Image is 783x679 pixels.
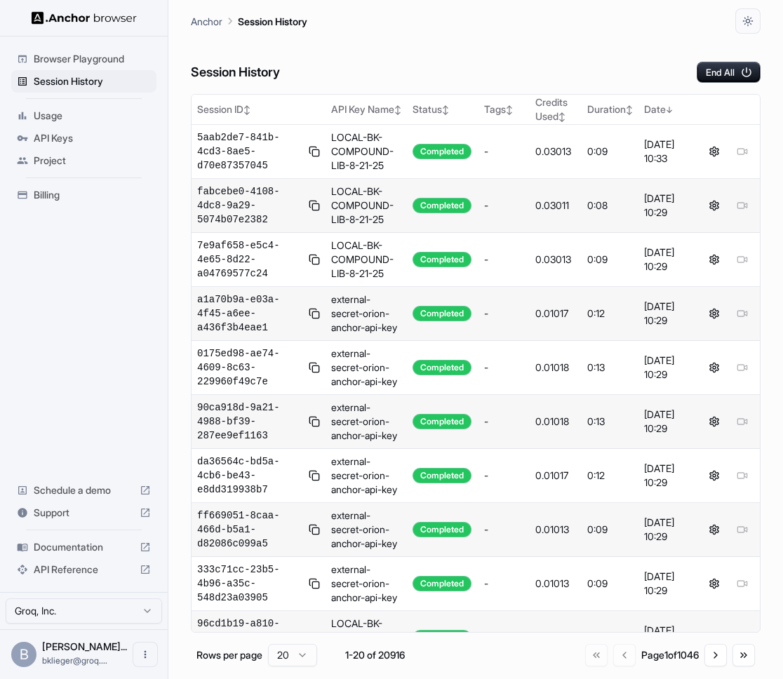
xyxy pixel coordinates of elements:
span: Project [34,154,151,168]
td: LOCAL-BK-COMPOUND-LIB-8-21-25 [326,125,407,179]
div: [DATE] 10:29 [644,300,690,328]
div: - [484,253,523,267]
div: - [484,631,523,645]
div: Completed [413,252,471,267]
div: [DATE] 10:29 [644,462,690,490]
div: 0:08 [587,631,633,645]
div: Tags [484,102,523,116]
div: 0:09 [587,253,633,267]
div: B [11,642,36,667]
span: API Reference [34,563,134,577]
div: Completed [413,144,471,159]
div: Completed [413,306,471,321]
span: da36564c-bd5a-4cb6-be43-e8dd319938b7 [197,455,303,497]
div: [DATE] 10:29 [644,191,690,220]
span: 7e9af658-e5c4-4e65-8d22-a04769577c24 [197,238,303,281]
h6: Session History [191,62,280,83]
div: Completed [413,576,471,591]
div: 0.03013 [535,144,577,159]
div: 0.01018 [535,361,577,375]
div: Completed [413,360,471,375]
div: Documentation [11,536,156,558]
div: Page 1 of 1046 [641,648,699,662]
span: 0175ed98-ae74-4609-8c63-229960f49c7e [197,347,303,389]
div: Usage [11,105,156,127]
td: external-secret-orion-anchor-api-key [326,449,407,503]
div: 0:13 [587,415,633,429]
div: [DATE] 10:29 [644,354,690,382]
div: Status [413,102,473,116]
span: 5aab2de7-841b-4cd3-8ae5-d70e87357045 [197,130,303,173]
span: ↓ [666,105,673,115]
img: Anchor Logo [32,11,137,25]
div: 0.03013 [535,253,577,267]
div: [DATE] 10:29 [644,570,690,598]
span: Benjamin Klieger [42,640,127,652]
div: [DATE] 10:29 [644,246,690,274]
span: ff669051-8caa-466d-b5a1-d82086c099a5 [197,509,303,551]
div: Billing [11,184,156,206]
span: ↕ [506,105,513,115]
span: ↕ [558,112,565,122]
div: - [484,577,523,591]
div: 0:13 [587,361,633,375]
td: LOCAL-BK-COMPOUND-LIB-8-21-25 [326,179,407,233]
span: bklieger@groq.com [42,655,107,666]
button: End All [697,62,761,83]
div: - [484,199,523,213]
div: Support [11,502,156,524]
p: Session History [238,14,307,29]
div: [DATE] 10:28 [644,624,690,652]
span: a1a70b9a-e03a-4f45-a6ee-a436f3b4eae1 [197,293,303,335]
div: 0.03011 [535,199,577,213]
div: 1-20 of 20916 [340,648,410,662]
div: 0.01013 [535,577,577,591]
div: 0.01017 [535,469,577,483]
div: 0:12 [587,307,633,321]
span: ↕ [626,105,633,115]
td: LOCAL-BK-COMPOUND-LIB-8-21-25 [326,233,407,287]
span: 333c71cc-23b5-4b96-a35c-548d23a03905 [197,563,303,605]
div: Browser Playground [11,48,156,70]
div: [DATE] 10:29 [644,408,690,436]
span: ↕ [243,105,250,115]
span: ↕ [442,105,449,115]
span: Schedule a demo [34,483,134,497]
div: API Key Name [331,102,401,116]
div: Session ID [197,102,320,116]
div: Completed [413,468,471,483]
div: Duration [587,102,633,116]
div: Completed [413,198,471,213]
button: Open menu [133,642,158,667]
div: - [484,523,523,537]
span: Usage [34,109,151,123]
div: 0.01013 [535,523,577,537]
div: 0:09 [587,523,633,537]
div: Completed [413,522,471,537]
div: 0.01018 [535,415,577,429]
div: - [484,361,523,375]
td: external-secret-orion-anchor-api-key [326,395,407,449]
span: fabcebe0-4108-4dc8-9a29-5074b07e2382 [197,184,303,227]
span: Session History [34,74,151,88]
span: Browser Playground [34,52,151,66]
div: Project [11,149,156,172]
div: - [484,469,523,483]
div: Date [644,102,690,116]
div: Completed [413,630,471,645]
div: 0.01017 [535,307,577,321]
span: ↕ [394,105,401,115]
div: - [484,144,523,159]
nav: breadcrumb [191,13,307,29]
div: [DATE] 10:29 [644,516,690,544]
td: LOCAL-BK-COMPOUND-LIB-8-21-25 [326,611,407,665]
div: 0.03011 [535,631,577,645]
div: 0:09 [587,577,633,591]
div: 0:08 [587,199,633,213]
div: - [484,307,523,321]
div: - [484,415,523,429]
p: Rows per page [196,648,262,662]
td: external-secret-orion-anchor-api-key [326,287,407,341]
span: Documentation [34,540,134,554]
p: Anchor [191,14,222,29]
